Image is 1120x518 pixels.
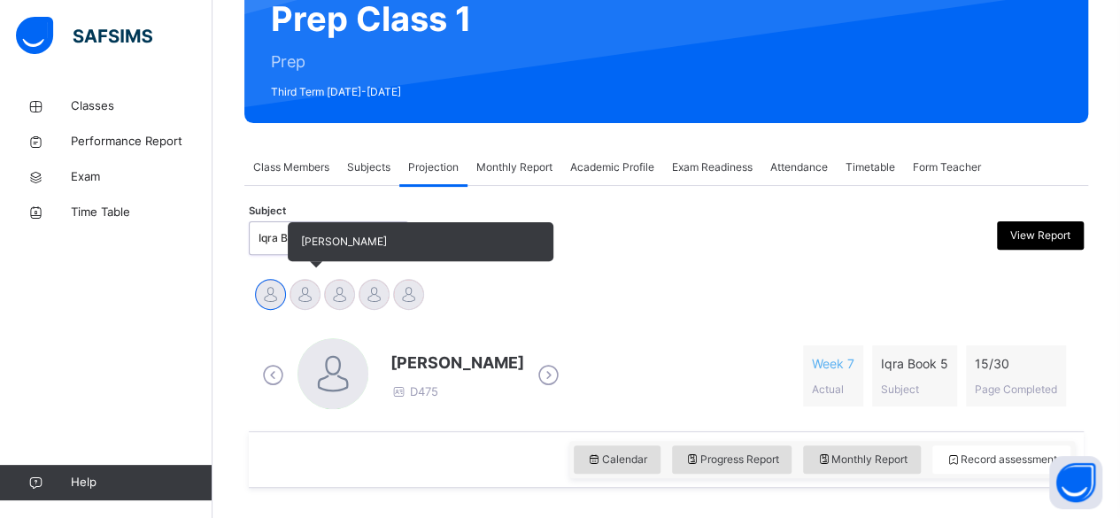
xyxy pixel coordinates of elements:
[16,17,152,54] img: safsims
[881,354,948,373] span: Iqra Book 5
[1049,456,1102,509] button: Open asap
[71,204,212,221] span: Time Table
[347,159,390,175] span: Subjects
[846,159,895,175] span: Timetable
[672,159,753,175] span: Exam Readiness
[812,383,844,396] span: Actual
[71,474,212,491] span: Help
[570,159,654,175] span: Academic Profile
[249,204,286,219] span: Subject
[390,351,524,375] span: [PERSON_NAME]
[587,452,647,468] span: Calendar
[408,159,459,175] span: Projection
[71,97,212,115] span: Classes
[253,159,329,175] span: Class Members
[271,84,472,100] span: Third Term [DATE]-[DATE]
[1010,228,1070,244] span: View Report
[301,235,387,248] span: [PERSON_NAME]
[770,159,828,175] span: Attendance
[812,354,854,373] span: Week 7
[71,133,212,151] span: Performance Report
[476,159,552,175] span: Monthly Report
[975,354,1057,373] span: 15 / 30
[816,452,908,468] span: Monthly Report
[881,383,919,396] span: Subject
[71,168,212,186] span: Exam
[913,159,981,175] span: Form Teacher
[975,383,1057,396] span: Page Completed
[685,452,779,468] span: Progress Report
[946,452,1057,468] span: Record assessment
[390,384,438,398] span: D475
